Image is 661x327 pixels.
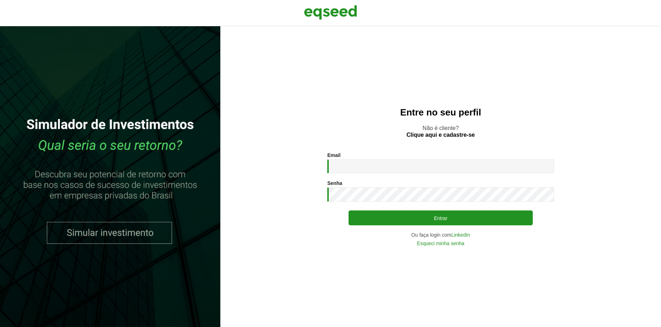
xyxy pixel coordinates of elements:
[327,181,342,186] label: Senha
[451,232,470,237] a: LinkedIn
[327,232,554,237] div: Ou faça login com
[304,4,357,21] img: EqSeed Logo
[327,153,340,158] label: Email
[235,107,647,118] h2: Entre no seu perfil
[407,132,475,138] a: Clique aqui e cadastre-se
[349,210,533,225] button: Entrar
[417,241,464,246] a: Esqueci minha senha
[235,125,647,138] p: Não é cliente?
